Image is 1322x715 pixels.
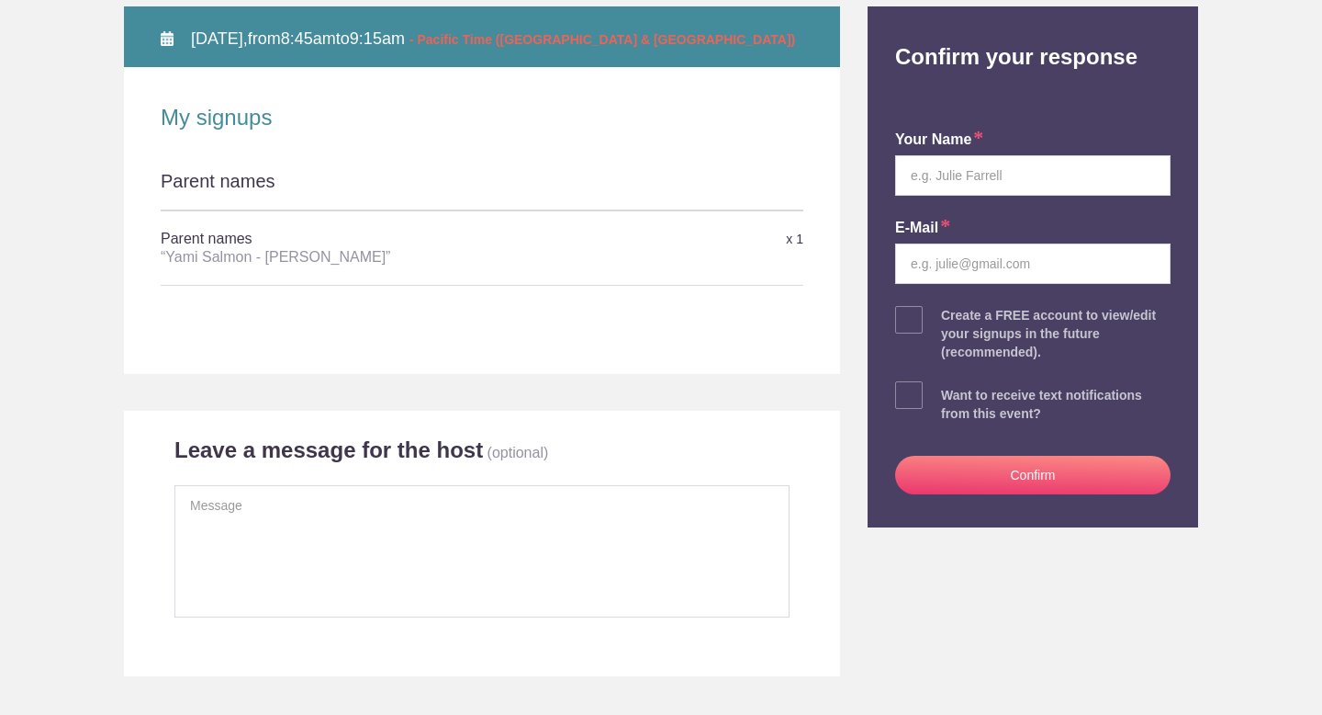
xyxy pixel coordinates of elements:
[161,168,803,210] div: Parent names
[161,248,589,267] div: “Yami Salmon - [PERSON_NAME]”
[409,32,795,47] span: - Pacific Time ([GEOGRAPHIC_DATA] & [GEOGRAPHIC_DATA])
[895,456,1171,494] button: Confirm
[895,130,983,151] label: your name
[895,218,950,239] label: E-mail
[881,6,1184,71] h2: Confirm your response
[281,29,336,48] span: 8:45am
[161,104,803,131] h2: My signups
[487,445,549,460] p: (optional)
[161,221,589,276] h5: Parent names
[161,31,174,46] img: Calendar alt
[191,29,248,48] span: [DATE],
[350,29,405,48] span: 9:15am
[941,386,1171,423] div: Want to receive text notifications from this event?
[895,244,1171,284] input: e.g. julie@gmail.com
[941,306,1171,361] div: Create a FREE account to view/edit your signups in the future (recommended).
[589,223,803,255] div: x 1
[895,155,1171,196] input: e.g. Julie Farrell
[174,437,483,464] h2: Leave a message for the host
[191,29,795,48] span: from to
